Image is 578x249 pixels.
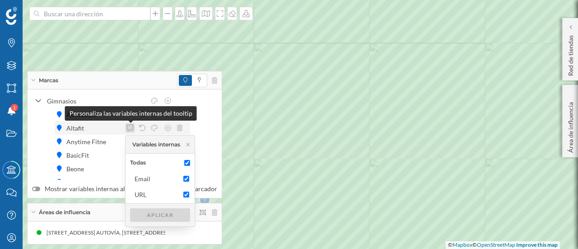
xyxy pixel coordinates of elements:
[516,241,558,248] a: Improve this map
[66,150,93,160] div: BasicFit
[135,175,150,183] div: Email
[183,192,189,197] input: URL
[66,123,89,133] div: Altafit
[65,106,197,121] div: Personaliza las variables internas del tooltip
[66,164,89,174] div: Beone
[130,159,146,166] div: Todas
[566,99,575,153] p: Área de influencia
[135,191,146,198] div: URL
[32,184,217,193] label: Mostrar variables internas al pasar el ratón sobre el marcador
[39,208,90,216] span: Áreas de influencia
[66,137,116,146] div: Anytime Fitness
[184,160,190,166] input: Todas
[566,32,575,76] p: Red de tiendas
[6,7,17,25] img: Geoblink Logo
[446,241,560,249] div: © ©
[183,176,189,182] input: Email
[47,96,145,106] div: Gimnasios
[13,103,16,112] span: 1
[132,141,180,149] div: Variables internas
[66,178,106,187] div: Bodyfactory
[452,241,472,248] a: Mapbox
[39,76,58,85] span: Marcas
[9,6,87,14] span: Assistència tècnica
[477,241,515,248] a: OpenStreetMap
[44,228,227,237] div: [STREET_ADDRESS] AUTOVÍA, [STREET_ADDRESS] (15 min Conduciendo)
